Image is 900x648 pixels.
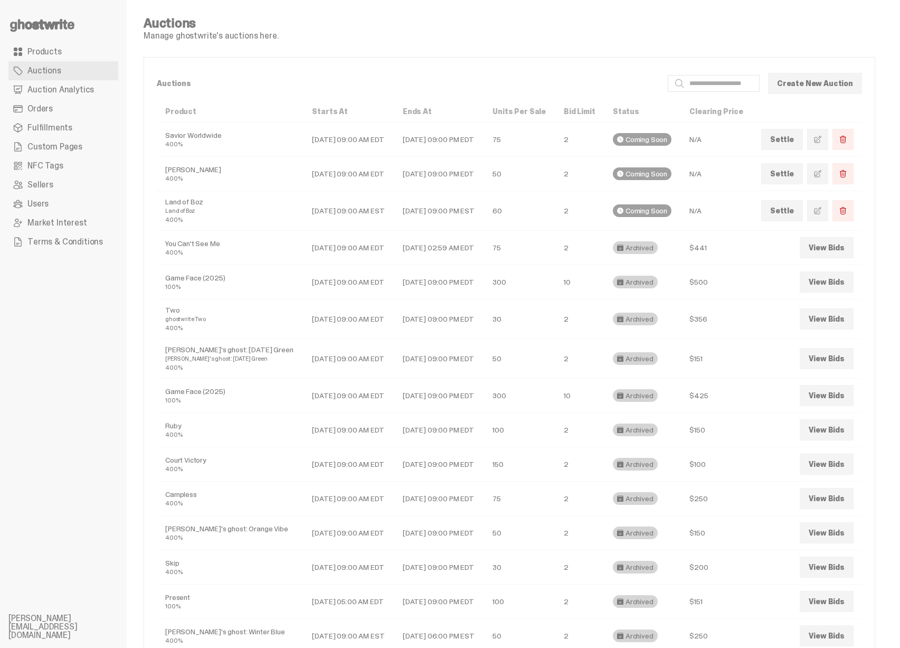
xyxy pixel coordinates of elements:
td: $250 [681,482,753,516]
div: Archived [613,458,658,471]
a: View Bids [800,557,854,578]
h4: Auctions [144,17,279,30]
a: Auction Analytics [8,80,118,99]
a: NFC Tags [8,156,118,175]
small: 100% [165,603,180,610]
a: Custom Pages [8,137,118,156]
p: Manage ghostwrite's auctions here. [144,32,279,40]
small: 100% [165,397,180,404]
small: 400% [165,364,182,371]
span: Sellers [27,181,53,189]
th: Status [604,101,681,123]
td: $150 [681,516,753,550]
div: Archived [613,424,658,436]
td: 100 [484,585,555,619]
td: $500 [681,265,753,299]
td: [DATE] 09:00 PM EDT [394,550,484,585]
a: Settle [761,200,803,221]
small: 100% [165,283,180,290]
td: $200 [681,550,753,585]
th: Bid Limit [555,101,604,123]
small: Land of Boz [165,207,195,214]
td: 2 [555,339,604,379]
a: Settle [761,163,803,184]
li: [PERSON_NAME][EMAIL_ADDRESS][DOMAIN_NAME] [8,614,135,640]
td: Two [157,299,304,339]
small: 400% [165,637,182,644]
td: $441 [681,231,753,265]
td: 60 [484,191,555,231]
td: [DATE] 09:00 PM EDT [394,379,484,413]
th: Clearing Price [681,101,753,123]
small: [PERSON_NAME]'s ghost: [DATE] Green [165,355,267,362]
small: 400% [165,216,182,223]
td: 75 [484,231,555,265]
div: Coming Soon [613,133,671,146]
div: Archived [613,241,658,254]
td: Present [157,585,304,619]
div: Archived [613,527,658,539]
td: [DATE] 09:00 AM EDT [304,339,394,379]
small: 400% [165,534,182,541]
td: 50 [484,339,555,379]
small: 400% [165,140,182,148]
a: Ends At [403,107,432,116]
td: [DATE] 09:00 PM EDT [394,265,484,299]
td: [DATE] 09:00 AM EDT [304,447,394,482]
div: Archived [613,389,658,402]
span: Custom Pages [27,143,82,151]
td: [DATE] 09:00 AM EDT [304,123,394,157]
td: [DATE] 09:00 PM EDT [394,123,484,157]
td: $425 [681,379,753,413]
small: 400% [165,249,182,256]
td: [DATE] 09:00 AM EDT [304,550,394,585]
td: $356 [681,299,753,339]
td: 75 [484,482,555,516]
td: 300 [484,265,555,299]
span: Market Interest [27,219,87,227]
div: Archived [613,352,658,365]
a: Fulfillments [8,118,118,137]
span: Auctions [27,67,61,75]
td: [PERSON_NAME] [157,157,304,191]
a: View Bids [800,522,854,543]
td: 50 [484,516,555,550]
a: View Bids [800,237,854,258]
td: 30 [484,550,555,585]
a: Create New Auction [768,73,862,94]
span: NFC Tags [27,162,63,170]
td: [DATE] 09:00 PM EDT [394,585,484,619]
div: Archived [613,595,658,608]
div: Archived [613,630,658,642]
td: 2 [555,482,604,516]
div: Archived [613,561,658,574]
td: [DATE] 09:00 AM EDT [304,299,394,339]
td: [PERSON_NAME]'s ghost: Orange Vibe [157,516,304,550]
span: Terms & Conditions [27,238,103,246]
td: 2 [555,191,604,231]
td: 2 [555,516,604,550]
td: N/A [681,191,753,231]
td: Court Victory [157,447,304,482]
td: $150 [681,413,753,447]
td: [DATE] 09:00 PM EDT [394,299,484,339]
td: Skip [157,550,304,585]
td: 10 [555,265,604,299]
a: View Bids [800,488,854,509]
a: Settle [761,129,803,150]
td: Game Face (2025) [157,265,304,299]
td: [DATE] 09:00 PM EST [394,191,484,231]
td: [DATE] 05:00 AM EDT [304,585,394,619]
a: View Bids [800,419,854,440]
td: [DATE] 09:00 PM EDT [394,447,484,482]
div: Coming Soon [613,167,671,180]
td: Campless [157,482,304,516]
td: 2 [555,299,604,339]
td: [DATE] 09:00 PM EDT [394,339,484,379]
td: [DATE] 09:00 AM EDT [304,516,394,550]
td: 30 [484,299,555,339]
td: 2 [555,447,604,482]
td: Savior Worldwide [157,123,304,157]
td: [PERSON_NAME]'s ghost: [DATE] Green [157,339,304,379]
p: Auctions [157,80,659,87]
